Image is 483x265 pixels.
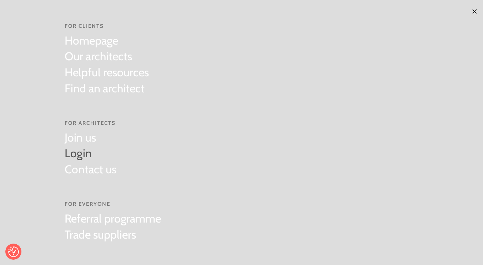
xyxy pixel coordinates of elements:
[65,49,149,65] a: Our architects
[65,65,149,81] a: Helpful resources
[65,227,161,243] a: Trade suppliers
[8,246,19,257] img: Revisit consent button
[65,130,116,146] a: Join us
[65,162,116,178] a: Contact us
[472,9,477,14] img: ×
[65,200,161,208] span: For everyone
[65,22,149,30] span: For Clients
[8,246,19,257] button: Consent Preferences
[65,33,149,49] a: Homepage
[65,119,116,127] span: For Architects
[65,146,116,162] a: Login
[65,81,149,97] a: Find an architect
[65,211,161,227] a: Referral programme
